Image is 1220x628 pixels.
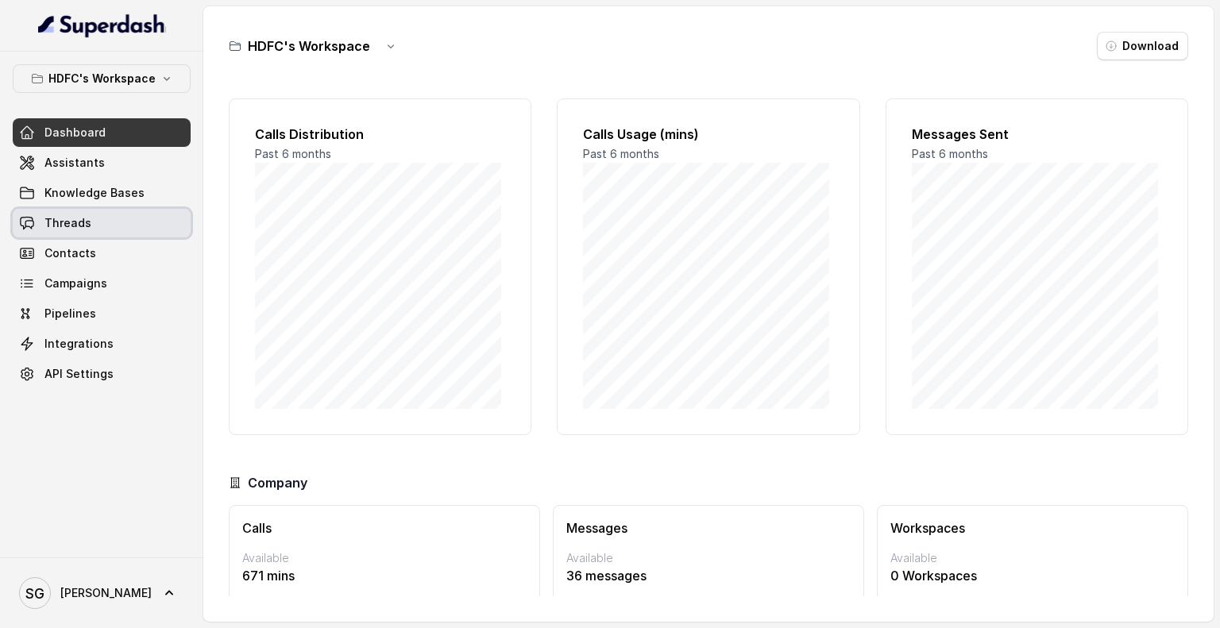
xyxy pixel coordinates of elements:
[583,125,833,144] h2: Calls Usage (mins)
[242,566,527,585] p: 671 mins
[13,329,191,358] a: Integrations
[44,185,145,201] span: Knowledge Bases
[912,125,1162,144] h2: Messages Sent
[566,550,851,566] p: Available
[44,215,91,231] span: Threads
[13,239,191,268] a: Contacts
[248,37,370,56] h3: HDFC's Workspace
[13,118,191,147] a: Dashboard
[13,571,191,615] a: [PERSON_NAME]
[566,566,851,585] p: 36 messages
[566,518,851,537] h3: Messages
[255,125,505,144] h2: Calls Distribution
[13,209,191,237] a: Threads
[13,179,191,207] a: Knowledge Bases
[44,366,114,382] span: API Settings
[13,269,191,298] a: Campaigns
[44,275,107,291] span: Campaigns
[60,585,152,601] span: [PERSON_NAME]
[38,13,166,38] img: light.svg
[48,69,156,88] p: HDFC's Workspace
[1097,32,1188,60] button: Download
[25,585,44,602] text: SG
[13,148,191,177] a: Assistants
[912,147,988,160] span: Past 6 months
[44,125,106,141] span: Dashboard
[44,245,96,261] span: Contacts
[890,550,1175,566] p: Available
[890,566,1175,585] p: 0 Workspaces
[13,64,191,93] button: HDFC's Workspace
[13,360,191,388] a: API Settings
[242,518,527,537] h3: Calls
[44,306,96,322] span: Pipelines
[583,147,659,160] span: Past 6 months
[890,518,1175,537] h3: Workspaces
[255,147,331,160] span: Past 6 months
[44,155,105,171] span: Assistants
[13,299,191,328] a: Pipelines
[44,336,114,352] span: Integrations
[242,550,527,566] p: Available
[248,473,307,492] h3: Company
